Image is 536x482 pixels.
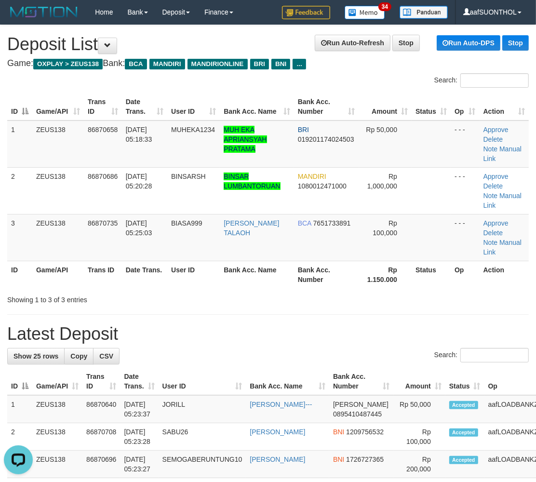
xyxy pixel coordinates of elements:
th: Game/API: activate to sort column ascending [32,368,82,395]
a: CSV [93,348,120,364]
th: Game/API: activate to sort column ascending [32,93,84,120]
a: [PERSON_NAME] [250,455,305,463]
a: Note [483,145,498,153]
a: Delete [483,182,503,190]
a: Manual Link [483,192,522,209]
a: Show 25 rows [7,348,65,364]
h1: Deposit List [7,35,529,54]
span: OXPLAY > ZEUS138 [33,59,103,69]
td: Rp 50,000 [393,395,445,423]
span: BNI [333,428,344,436]
td: ZEUS138 [32,214,84,261]
td: SEMOGABERUNTUNG10 [159,451,246,478]
th: Bank Acc. Number: activate to sort column ascending [329,368,393,395]
th: User ID: activate to sort column ascending [167,93,220,120]
h1: Latest Deposit [7,324,529,344]
th: ID: activate to sort column descending [7,93,32,120]
td: 1 [7,395,32,423]
span: [PERSON_NAME] [333,401,389,408]
th: Bank Acc. Number [294,261,359,288]
td: SABU26 [159,423,246,451]
td: ZEUS138 [32,167,84,214]
td: 86870696 [82,451,120,478]
a: [PERSON_NAME] [250,428,305,436]
span: Accepted [449,456,478,464]
span: MANDIRI [298,173,326,180]
span: Copy 1080012471000 to clipboard [298,182,347,190]
span: Accepted [449,401,478,409]
th: Bank Acc. Name: activate to sort column ascending [246,368,329,395]
a: Stop [392,35,420,51]
span: Copy 1726727365 to clipboard [346,455,384,463]
div: Showing 1 to 3 of 3 entries [7,291,216,305]
td: [DATE] 05:23:27 [120,451,158,478]
th: Trans ID: activate to sort column ascending [82,368,120,395]
a: Approve [483,219,509,227]
span: BRI [250,59,269,69]
td: Rp 100,000 [393,423,445,451]
label: Search: [434,348,529,362]
th: ID: activate to sort column descending [7,368,32,395]
span: [DATE] 05:18:33 [126,126,152,143]
a: Delete [483,229,503,237]
span: MUHEKA1234 [171,126,215,134]
a: MUH EKA APRIANSYAH PRATAMA [224,126,267,153]
td: [DATE] 05:23:28 [120,423,158,451]
td: ZEUS138 [32,451,82,478]
a: Delete [483,135,503,143]
td: 2 [7,423,32,451]
a: Note [483,192,498,200]
a: [PERSON_NAME]--- [250,401,312,408]
span: BCA [298,219,311,227]
th: Amount: activate to sort column ascending [393,368,445,395]
td: ZEUS138 [32,120,84,168]
th: Bank Acc. Name: activate to sort column ascending [220,93,294,120]
th: Game/API [32,261,84,288]
th: Bank Acc. Name [220,261,294,288]
td: 3 [7,214,32,261]
span: Show 25 rows [13,352,58,360]
th: Op [451,261,480,288]
span: ... [293,59,306,69]
button: Open LiveChat chat widget [4,4,33,33]
img: MOTION_logo.png [7,5,80,19]
td: - - - [451,120,480,168]
th: Trans ID: activate to sort column ascending [84,93,122,120]
span: BNI [271,59,290,69]
a: Stop [502,35,529,51]
td: - - - [451,167,480,214]
span: [DATE] 05:25:03 [126,219,152,237]
td: ZEUS138 [32,395,82,423]
td: 86870708 [82,423,120,451]
a: Note [483,239,498,246]
input: Search: [460,73,529,88]
a: [PERSON_NAME] TALAOH [224,219,279,237]
span: Copy 7651733891 to clipboard [313,219,351,227]
span: Rp 100,000 [373,219,397,237]
th: Bank Acc. Number: activate to sort column ascending [294,93,359,120]
span: MANDIRIONLINE [188,59,248,69]
td: 86870640 [82,395,120,423]
th: Trans ID [84,261,122,288]
span: BNI [333,455,344,463]
h4: Game: Bank: [7,59,529,68]
span: 86870735 [88,219,118,227]
td: - - - [451,214,480,261]
span: 34 [378,2,391,11]
a: Approve [483,173,509,180]
th: Date Trans.: activate to sort column ascending [120,368,158,395]
th: ID [7,261,32,288]
span: Accepted [449,428,478,437]
span: BIASA999 [171,219,202,227]
td: 2 [7,167,32,214]
th: Op: activate to sort column ascending [451,93,480,120]
img: panduan.png [400,6,448,19]
span: 86870658 [88,126,118,134]
th: Status [412,261,451,288]
span: BRI [298,126,309,134]
th: Date Trans.: activate to sort column ascending [122,93,167,120]
span: Rp 1,000,000 [367,173,397,190]
a: Run Auto-DPS [437,35,500,51]
span: Rp 50,000 [366,126,397,134]
th: Action: activate to sort column ascending [480,93,529,120]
